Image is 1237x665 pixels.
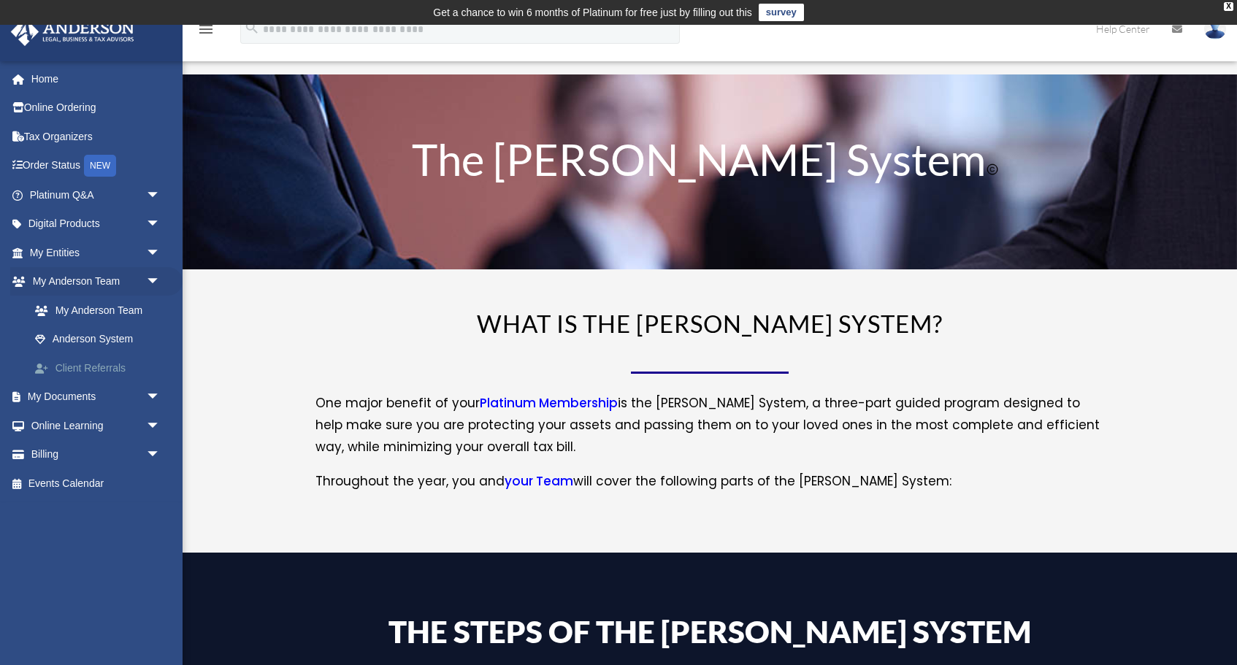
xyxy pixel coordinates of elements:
a: Events Calendar [10,469,183,498]
a: Home [10,64,183,93]
span: arrow_drop_down [146,180,175,210]
span: arrow_drop_down [146,238,175,268]
span: arrow_drop_down [146,411,175,441]
a: My Anderson Team [20,296,183,325]
div: NEW [84,155,116,177]
a: survey [759,4,804,21]
h4: The Steps of the [PERSON_NAME] System [315,616,1104,654]
a: menu [197,26,215,38]
div: Get a chance to win 6 months of Platinum for free just by filling out this [433,4,752,21]
i: menu [197,20,215,38]
span: arrow_drop_down [146,383,175,412]
a: Digital Productsarrow_drop_down [10,210,183,239]
a: Platinum Q&Aarrow_drop_down [10,180,183,210]
img: User Pic [1204,18,1226,39]
a: My Documentsarrow_drop_down [10,383,183,412]
a: Platinum Membership [480,394,618,419]
span: WHAT IS THE [PERSON_NAME] SYSTEM? [477,309,943,338]
i: search [244,20,260,36]
span: arrow_drop_down [146,440,175,470]
a: Billingarrow_drop_down [10,440,183,469]
img: Anderson Advisors Platinum Portal [7,18,139,46]
a: Anderson System [20,325,175,354]
a: Online Ordering [10,93,183,123]
div: close [1224,2,1233,11]
span: arrow_drop_down [146,210,175,239]
a: Tax Organizers [10,122,183,151]
a: your Team [505,472,573,497]
span: arrow_drop_down [146,267,175,297]
a: My Anderson Teamarrow_drop_down [10,267,183,296]
a: Client Referrals [20,353,183,383]
h1: The [PERSON_NAME] System [315,137,1104,188]
p: One major benefit of your is the [PERSON_NAME] System, a three-part guided program designed to he... [315,393,1104,470]
a: My Entitiesarrow_drop_down [10,238,183,267]
p: Throughout the year, you and will cover the following parts of the [PERSON_NAME] System: [315,471,1104,493]
a: Order StatusNEW [10,151,183,181]
a: Online Learningarrow_drop_down [10,411,183,440]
